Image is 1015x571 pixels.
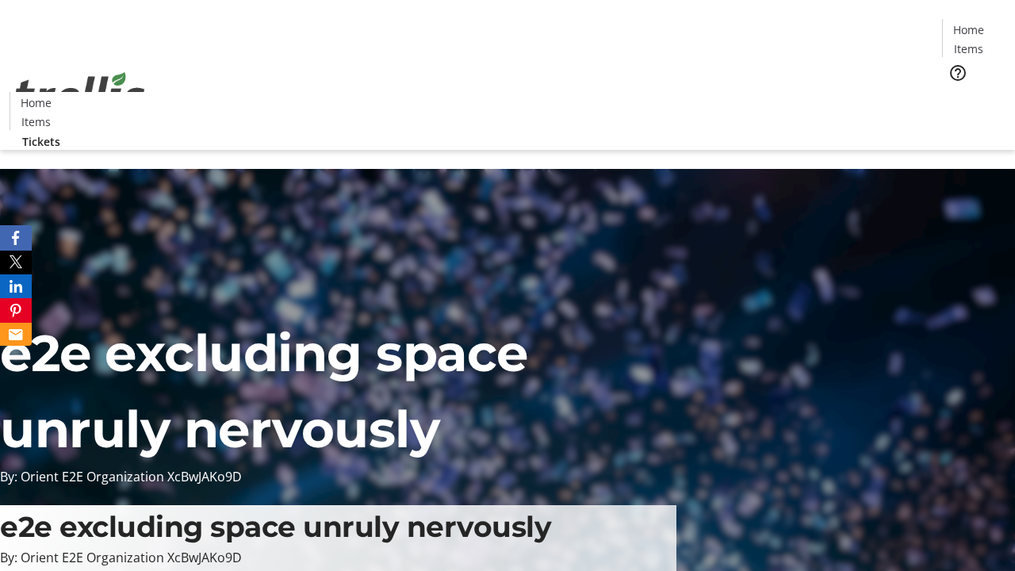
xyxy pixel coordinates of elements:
[21,94,52,111] span: Home
[22,133,60,150] span: Tickets
[942,92,1005,109] a: Tickets
[21,113,51,130] span: Items
[943,21,994,38] a: Home
[954,40,983,57] span: Items
[10,55,151,134] img: Orient E2E Organization XcBwJAKo9D's Logo
[10,94,61,111] a: Home
[953,21,984,38] span: Home
[942,57,974,89] button: Help
[943,40,994,57] a: Items
[10,113,61,130] a: Items
[955,92,993,109] span: Tickets
[10,133,73,150] a: Tickets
